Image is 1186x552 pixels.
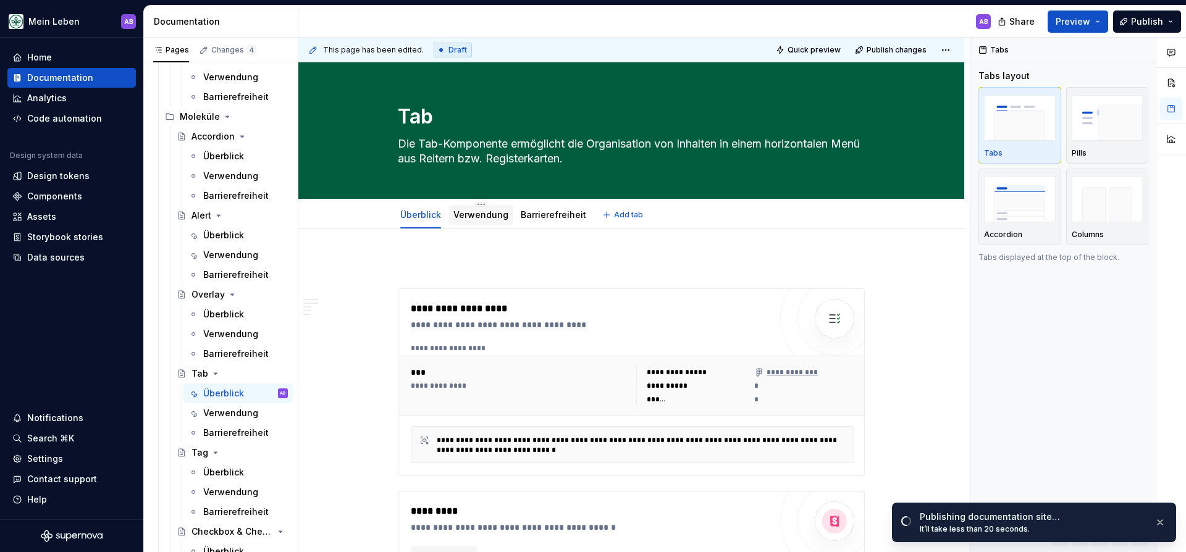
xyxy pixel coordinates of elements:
[7,186,136,206] a: Components
[7,469,136,489] button: Contact support
[920,511,1145,523] div: Publishing documentation site…
[191,367,208,380] div: Tab
[7,490,136,509] button: Help
[27,112,102,125] div: Code automation
[203,348,269,360] div: Barrierefreiheit
[984,95,1056,140] img: placeholder
[191,130,235,143] div: Accordion
[183,344,293,364] a: Barrierefreiheit
[280,387,286,399] div: AB
[7,429,136,448] button: Search ⌘K
[27,72,93,84] div: Documentation
[1072,95,1143,140] img: placeholder
[180,111,220,123] div: Moleküle
[203,249,258,261] div: Verwendung
[395,102,862,132] textarea: Tab
[978,70,1030,82] div: Tabs layout
[211,45,256,55] div: Changes
[27,432,74,445] div: Search ⌘K
[788,45,841,55] span: Quick preview
[172,364,293,383] a: Tab
[395,201,446,227] div: Überblick
[2,8,141,35] button: Mein LebenAB
[203,506,269,518] div: Barrierefreiheit
[27,51,52,64] div: Home
[203,328,258,340] div: Verwendung
[246,45,256,55] span: 4
[183,482,293,502] a: Verwendung
[614,210,643,220] span: Add tab
[183,225,293,245] a: Überblick
[203,190,269,202] div: Barrierefreiheit
[1072,230,1104,240] p: Columns
[984,148,1003,158] p: Tabs
[183,245,293,265] a: Verwendung
[203,427,269,439] div: Barrierefreiheit
[160,107,293,127] div: Moleküle
[203,407,258,419] div: Verwendung
[203,308,244,320] div: Überblick
[41,530,103,542] svg: Supernova Logo
[154,15,293,28] div: Documentation
[27,190,82,203] div: Components
[27,493,47,506] div: Help
[516,201,591,227] div: Barrierefreiheit
[124,17,133,27] div: AB
[7,408,136,428] button: Notifications
[7,207,136,227] a: Assets
[28,15,80,28] div: Mein Leben
[203,486,258,498] div: Verwendung
[203,91,269,103] div: Barrierefreiheit
[979,17,988,27] div: AB
[172,285,293,304] a: Overlay
[448,201,513,227] div: Verwendung
[27,453,63,465] div: Settings
[772,41,846,59] button: Quick preview
[183,146,293,166] a: Überblick
[1072,148,1087,158] p: Pills
[172,522,293,542] a: Checkbox & Checkbox Group
[27,412,83,424] div: Notifications
[599,206,649,224] button: Add tab
[1066,169,1149,245] button: placeholderColumns
[984,177,1056,222] img: placeholder
[1009,15,1035,28] span: Share
[1056,15,1090,28] span: Preview
[867,45,927,55] span: Publish changes
[172,443,293,462] a: Tag
[172,206,293,225] a: Alert
[191,209,211,222] div: Alert
[183,502,293,522] a: Barrierefreiheit
[183,324,293,344] a: Verwendung
[978,87,1061,164] button: placeholderTabs
[203,466,244,479] div: Überblick
[448,45,467,55] span: Draft
[7,109,136,128] a: Code automation
[203,229,244,241] div: Überblick
[27,170,90,182] div: Design tokens
[191,446,208,459] div: Tag
[984,230,1022,240] p: Accordion
[10,151,83,161] div: Design system data
[453,209,508,220] a: Verwendung
[395,134,862,169] textarea: Die Tab-Komponente ermöglicht die Organisation von Inhalten in einem horizontalen Menü aus Reiter...
[183,67,293,87] a: Verwendung
[7,449,136,469] a: Settings
[323,45,424,55] span: This page has been edited.
[7,48,136,67] a: Home
[400,209,441,220] a: Überblick
[183,87,293,107] a: Barrierefreiheit
[991,10,1043,33] button: Share
[172,127,293,146] a: Accordion
[183,462,293,482] a: Überblick
[978,253,1148,262] p: Tabs displayed at the top of the block.
[1072,177,1143,222] img: placeholder
[7,248,136,267] a: Data sources
[27,92,67,104] div: Analytics
[1113,10,1181,33] button: Publish
[203,387,244,399] div: Überblick
[183,304,293,324] a: Überblick
[1048,10,1108,33] button: Preview
[203,150,244,162] div: Überblick
[7,166,136,186] a: Design tokens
